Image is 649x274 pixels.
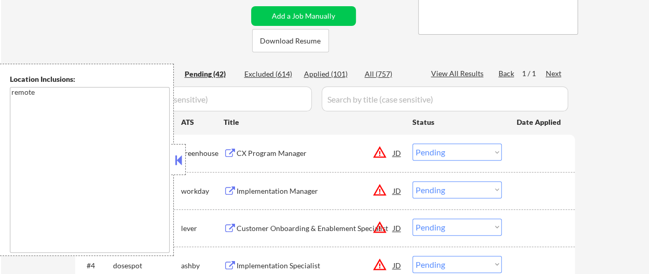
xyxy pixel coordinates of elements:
[224,117,403,127] div: Title
[237,148,393,158] div: CX Program Manager
[252,29,329,52] button: Download Resume
[244,69,296,79] div: Excluded (614)
[181,223,224,234] div: lever
[181,186,224,196] div: workday
[372,145,387,160] button: warning_amber
[181,261,224,271] div: ashby
[10,74,170,84] div: Location Inclusions:
[237,261,393,271] div: Implementation Specialist
[181,117,224,127] div: ATS
[185,69,237,79] div: Pending (42)
[251,6,356,26] button: Add a Job Manually
[113,261,181,271] div: dosespot
[392,181,403,200] div: JD
[392,143,403,162] div: JD
[372,183,387,197] button: warning_amber
[237,186,393,196] div: Implementation Manager
[517,117,562,127] div: Date Applied
[304,69,356,79] div: Applied (101)
[372,220,387,235] button: warning_amber
[181,148,224,158] div: greenhouse
[431,68,487,79] div: View All Results
[392,219,403,237] div: JD
[372,257,387,272] button: warning_amber
[87,261,105,271] div: #4
[546,68,562,79] div: Next
[412,112,502,131] div: Status
[78,86,312,111] input: Search by company (case sensitive)
[499,68,515,79] div: Back
[522,68,546,79] div: 1 / 1
[237,223,393,234] div: Customer Onboarding & Enablement Specialist
[365,69,417,79] div: All (757)
[322,86,568,111] input: Search by title (case sensitive)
